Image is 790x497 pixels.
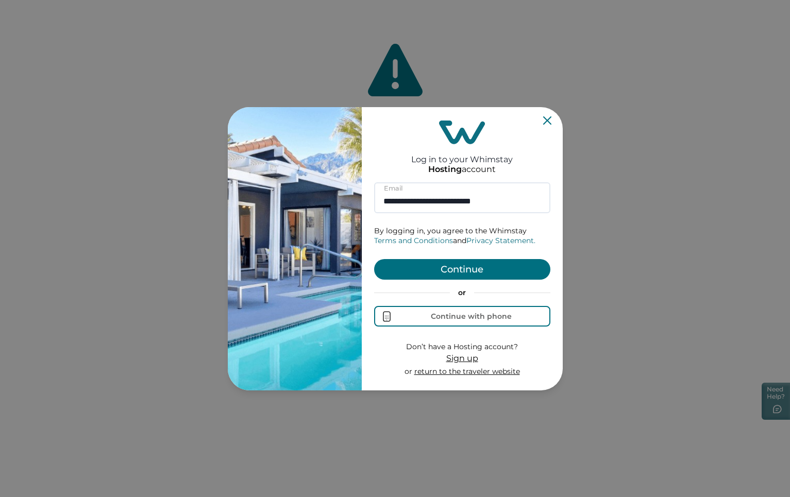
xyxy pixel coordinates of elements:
[374,259,550,280] button: Continue
[374,226,550,246] p: By logging in, you agree to the Whimstay and
[428,164,496,175] p: account
[466,236,535,245] a: Privacy Statement.
[439,121,485,144] img: login-logo
[374,236,453,245] a: Terms and Conditions
[428,164,462,175] p: Hosting
[405,342,520,352] p: Don’t have a Hosting account?
[431,312,512,320] div: Continue with phone
[405,367,520,377] p: or
[414,367,520,376] a: return to the traveler website
[374,288,550,298] p: or
[411,144,513,164] h2: Log in to your Whimstay
[543,116,551,125] button: Close
[446,353,478,363] span: Sign up
[374,306,550,327] button: Continue with phone
[228,107,362,390] img: auth-banner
